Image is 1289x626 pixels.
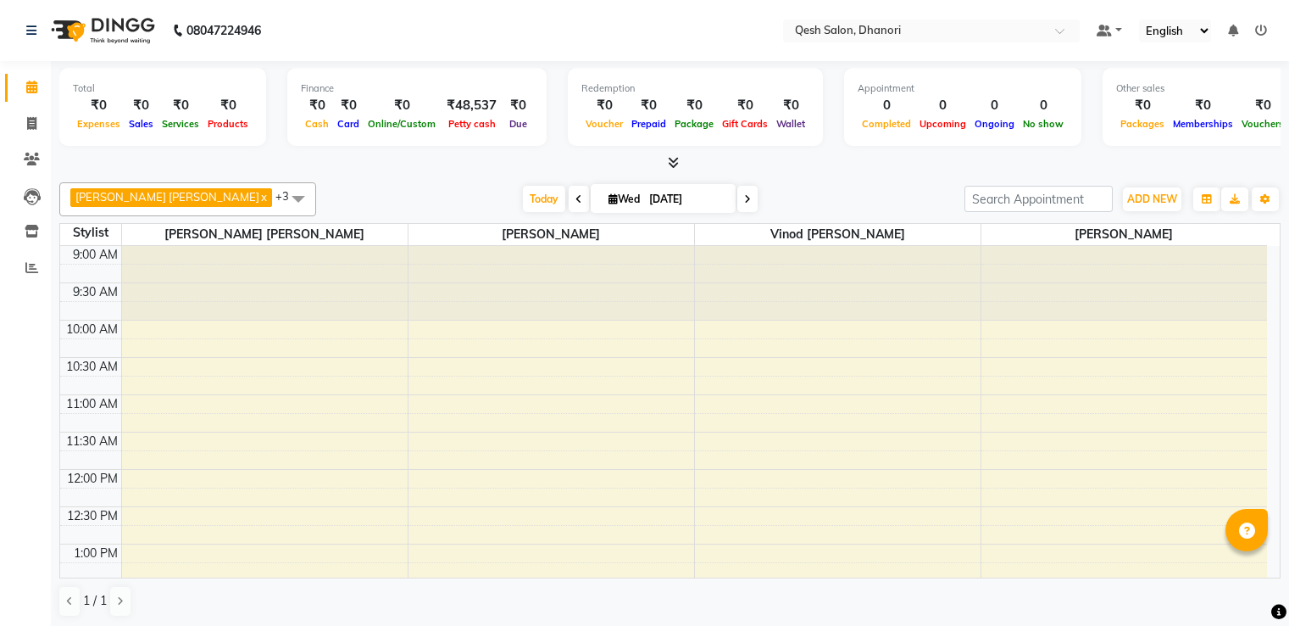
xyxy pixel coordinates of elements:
img: logo [43,7,159,54]
span: [PERSON_NAME] [PERSON_NAME] [122,224,408,245]
div: Finance [301,81,533,96]
span: Today [523,186,565,212]
span: Ongoing [970,118,1019,130]
span: Gift Cards [718,118,772,130]
span: Services [158,118,203,130]
span: Online/Custom [364,118,440,130]
span: Products [203,118,253,130]
div: ₹0 [364,96,440,115]
span: +3 [275,189,302,203]
span: [PERSON_NAME] [PERSON_NAME] [75,190,259,204]
div: ₹0 [125,96,158,115]
span: Prepaid [627,118,670,130]
span: [PERSON_NAME] [408,224,694,245]
div: Redemption [581,81,809,96]
div: ₹0 [301,96,333,115]
span: Vouchers [1237,118,1288,130]
div: ₹0 [581,96,627,115]
div: 10:00 AM [63,321,121,338]
div: ₹0 [718,96,772,115]
div: 12:30 PM [64,507,121,525]
span: Sales [125,118,158,130]
span: Vinod [PERSON_NAME] [695,224,981,245]
div: 10:30 AM [63,358,121,376]
b: 08047224946 [186,7,261,54]
span: ADD NEW [1127,193,1177,205]
div: 11:00 AM [63,395,121,413]
iframe: chat widget [1218,558,1272,609]
div: Stylist [60,224,121,242]
button: ADD NEW [1123,187,1181,211]
div: ₹0 [1116,96,1169,115]
div: ₹0 [670,96,718,115]
input: Search Appointment [964,186,1113,212]
span: Completed [858,118,915,130]
input: 2025-09-03 [644,187,729,212]
div: ₹0 [772,96,809,115]
div: ₹0 [203,96,253,115]
span: No show [1019,118,1068,130]
div: ₹48,537 [440,96,503,115]
span: Package [670,118,718,130]
div: ₹0 [1237,96,1288,115]
div: Total [73,81,253,96]
div: 0 [1019,96,1068,115]
span: Expenses [73,118,125,130]
span: Card [333,118,364,130]
div: 0 [858,96,915,115]
span: Memberships [1169,118,1237,130]
div: ₹0 [73,96,125,115]
div: Appointment [858,81,1068,96]
span: Cash [301,118,333,130]
span: Upcoming [915,118,970,130]
span: Wallet [772,118,809,130]
div: ₹0 [1169,96,1237,115]
div: 1:00 PM [70,545,121,562]
div: 9:00 AM [69,246,121,264]
span: Voucher [581,118,627,130]
span: Petty cash [444,118,500,130]
div: ₹0 [503,96,533,115]
div: ₹0 [627,96,670,115]
a: x [259,190,267,204]
div: ₹0 [158,96,203,115]
span: [PERSON_NAME] [981,224,1268,245]
div: ₹0 [333,96,364,115]
div: 9:30 AM [69,283,121,301]
div: 12:00 PM [64,470,121,488]
div: 11:30 AM [63,433,121,450]
div: 0 [915,96,970,115]
span: Wed [604,193,644,205]
span: 1 / 1 [83,592,107,610]
div: 0 [970,96,1019,115]
span: Packages [1116,118,1169,130]
span: Due [505,118,531,130]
